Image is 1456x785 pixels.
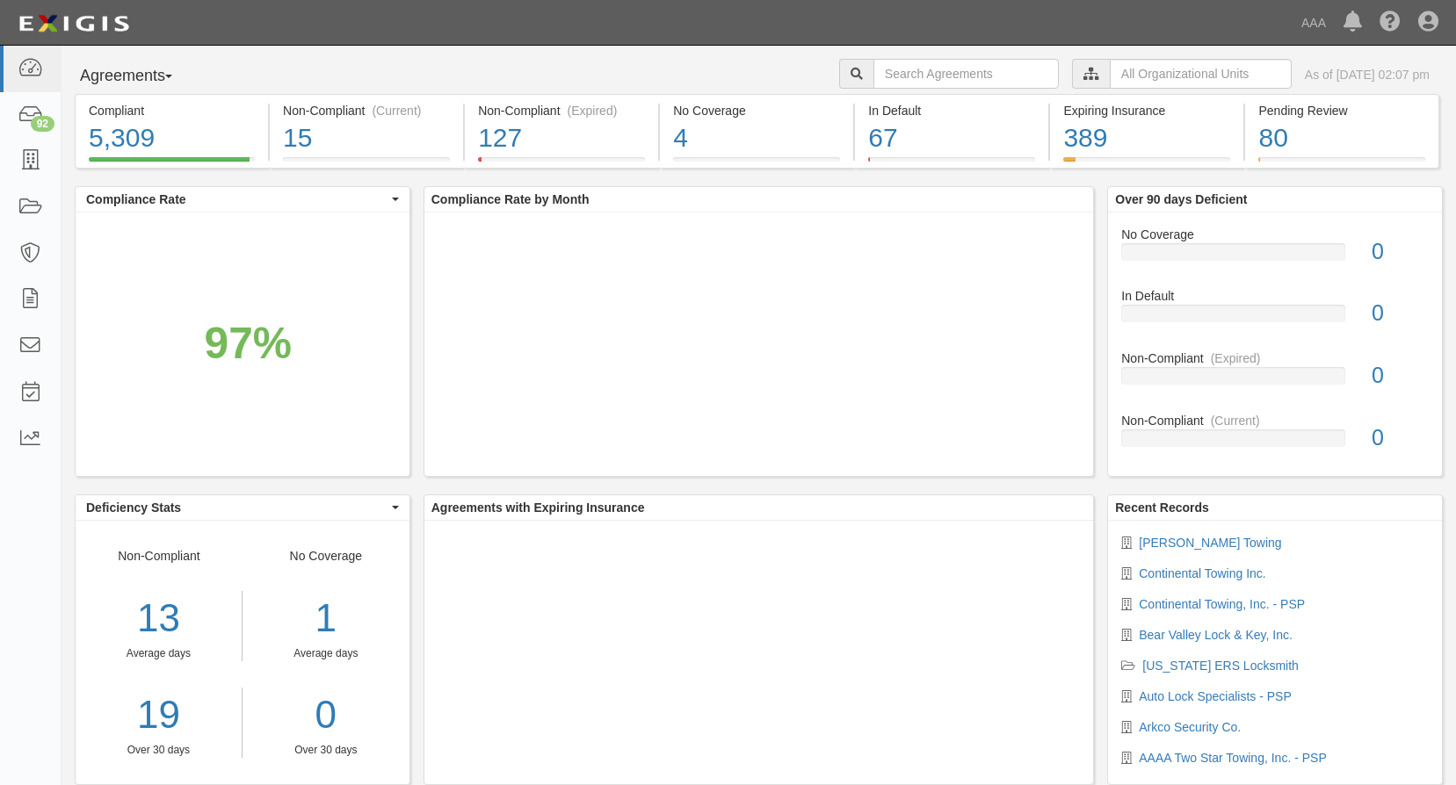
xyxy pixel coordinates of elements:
b: Over 90 days Deficient [1115,192,1247,206]
span: Compliance Rate [86,191,388,208]
div: 0 [1358,422,1442,454]
b: Compliance Rate by Month [431,192,590,206]
button: Deficiency Stats [76,495,409,520]
span: Deficiency Stats [86,499,388,516]
a: Continental Towing Inc. [1139,566,1266,580]
div: As of [DATE] 02:07 pm [1305,66,1430,83]
a: Auto Lock Specialists - PSP [1139,689,1292,703]
a: No Coverage0 [1121,226,1429,288]
a: Pending Review80 [1245,157,1438,171]
div: 5,309 [89,119,255,157]
a: AAA [1293,5,1335,40]
a: 19 [76,688,242,743]
a: Continental Towing, Inc. - PSP [1139,597,1305,611]
a: Non-Compliant(Expired)0 [1121,349,1429,412]
div: 1 [256,591,396,646]
div: Expiring Insurance [1063,102,1230,119]
div: 0 [1358,360,1442,392]
div: Over 30 days [76,743,242,758]
div: 13 [76,591,242,646]
img: logo-5460c22ac91f19d4615b14bd174203de0afe785f0fc80cf4dbbc73dc1793850b.png [13,8,134,40]
a: Compliant5,309 [75,157,268,171]
a: Non-Compliant(Expired)127 [465,157,658,171]
a: No Coverage4 [660,157,853,171]
button: Agreements [75,59,206,94]
div: No Coverage [673,102,840,119]
div: 92 [31,116,54,132]
div: 127 [478,119,645,157]
div: In Default [868,102,1035,119]
a: 0 [256,688,396,743]
div: No Coverage [243,547,409,758]
a: Arkco Security Co. [1139,720,1241,734]
div: In Default [1108,287,1442,305]
div: 15 [283,119,450,157]
div: (Expired) [568,102,618,119]
div: 67 [868,119,1035,157]
div: 4 [673,119,840,157]
div: Non-Compliant [1108,349,1442,367]
div: Compliant [89,102,255,119]
div: Non-Compliant [1108,412,1442,429]
div: (Expired) [1211,349,1261,367]
a: [PERSON_NAME] Towing [1139,536,1281,550]
div: Non-Compliant (Current) [283,102,450,119]
div: Over 30 days [256,743,396,758]
input: Search Agreements [873,59,1059,89]
div: Average days [256,646,396,661]
div: 0 [1358,236,1442,268]
a: AAAA Two Star Towing, Inc. - PSP [1139,751,1326,765]
a: In Default67 [855,157,1048,171]
b: Agreements with Expiring Insurance [431,501,645,515]
a: Non-Compliant(Current)15 [270,157,463,171]
div: Average days [76,646,242,661]
a: [US_STATE] ERS Locksmith [1142,659,1299,673]
div: (Current) [1211,412,1260,429]
a: Non-Compliant(Current)0 [1121,412,1429,461]
div: 0 [1358,298,1442,329]
div: Pending Review [1258,102,1424,119]
div: Non-Compliant [76,547,243,758]
div: 97% [205,312,292,374]
div: No Coverage [1108,226,1442,243]
a: Expiring Insurance389 [1050,157,1243,171]
div: (Current) [372,102,421,119]
a: In Default0 [1121,287,1429,349]
i: Help Center - Complianz [1380,12,1401,33]
a: Bear Valley Lock & Key, Inc. [1139,628,1293,642]
b: Recent Records [1115,501,1209,515]
div: Non-Compliant (Expired) [478,102,645,119]
input: All Organizational Units [1110,59,1292,89]
button: Compliance Rate [76,187,409,212]
div: 389 [1063,119,1230,157]
div: 80 [1258,119,1424,157]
